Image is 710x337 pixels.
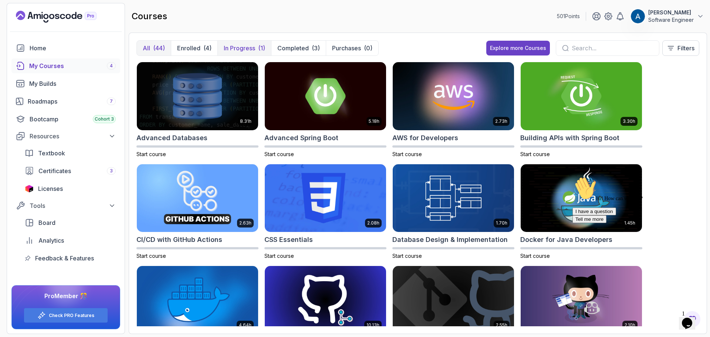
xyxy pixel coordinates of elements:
[662,40,699,56] button: Filters
[137,266,258,334] img: Docker For Professionals card
[20,251,120,266] a: feedback
[520,151,550,157] span: Start course
[486,41,550,55] button: Explore more Courses
[264,151,294,157] span: Start course
[393,266,514,334] img: Git & GitHub Fundamentals card
[392,133,458,143] h2: AWS for Developers
[30,44,116,53] div: Home
[30,201,116,210] div: Tools
[137,164,258,232] img: CI/CD with GitHub Actions card
[110,168,113,174] span: 3
[20,181,120,196] a: licenses
[520,235,612,245] h2: Docker for Java Developers
[392,151,422,157] span: Start course
[95,116,114,122] span: Cohort 3
[496,220,507,226] p: 1.70h
[3,42,37,50] button: Tell me more
[11,199,120,212] button: Tools
[265,62,386,130] img: Advanced Spring Boot card
[623,118,635,124] p: 3.30h
[239,220,251,226] p: 2.63h
[11,41,120,55] a: home
[3,3,136,50] div: 👋Hi! How can we help?I have a questionTell me more
[153,44,165,53] div: (44)
[11,76,120,91] a: builds
[224,44,255,53] p: In Progress
[258,44,265,53] div: (1)
[648,9,694,16] p: [PERSON_NAME]
[136,253,166,259] span: Start course
[177,44,200,53] p: Enrolled
[136,235,222,245] h2: CI/CD with GitHub Actions
[35,254,94,263] span: Feedback & Features
[20,164,120,178] a: certificates
[277,44,309,53] p: Completed
[171,41,217,55] button: Enrolled(4)
[630,9,704,24] button: user profile image[PERSON_NAME]Software Engineer
[110,63,113,69] span: 4
[11,129,120,143] button: Resources
[392,253,422,259] span: Start course
[3,3,27,27] img: :wave:
[24,308,108,323] button: Check PRO Features
[132,10,167,22] h2: courses
[30,115,116,124] div: Bootcamp
[25,185,34,192] img: jetbrains icon
[110,98,113,104] span: 7
[312,44,320,53] div: (3)
[496,322,507,328] p: 2.55h
[16,11,114,23] a: Landing page
[203,44,212,53] div: (4)
[28,97,116,106] div: Roadmaps
[3,22,73,28] span: Hi! How can we help?
[137,41,171,55] button: All(44)
[520,133,619,143] h2: Building APIs with Spring Boot
[11,94,120,109] a: roadmaps
[38,236,64,245] span: Analytics
[217,41,271,55] button: In Progress(1)
[264,133,338,143] h2: Advanced Spring Boot
[239,322,251,328] p: 4.64h
[369,118,379,124] p: 5.18h
[326,41,378,55] button: Purchases(0)
[557,13,580,20] p: 501 Points
[521,266,642,334] img: GitHub Toolkit card
[366,322,379,328] p: 10.13h
[677,44,694,53] p: Filters
[393,164,514,232] img: Database Design & Implementation card
[364,44,372,53] div: (0)
[332,44,361,53] p: Purchases
[521,62,642,130] img: Building APIs with Spring Boot card
[11,58,120,73] a: courses
[265,164,386,232] img: CSS Essentials card
[490,44,546,52] div: Explore more Courses
[520,253,550,259] span: Start course
[29,79,116,88] div: My Builds
[521,164,642,232] img: Docker for Java Developers card
[631,9,645,23] img: user profile image
[3,34,47,42] button: I have a question
[495,118,507,124] p: 2.73h
[392,235,508,245] h2: Database Design & Implementation
[137,62,258,130] img: Advanced Databases card
[264,235,313,245] h2: CSS Essentials
[20,215,120,230] a: board
[271,41,326,55] button: Completed(3)
[679,307,703,330] iframe: chat widget
[20,233,120,248] a: analytics
[265,266,386,334] img: Git for Professionals card
[136,133,207,143] h2: Advanced Databases
[264,253,294,259] span: Start course
[38,218,55,227] span: Board
[30,132,116,141] div: Resources
[29,61,116,70] div: My Courses
[38,149,65,158] span: Textbook
[20,146,120,161] a: textbook
[143,44,150,53] p: All
[38,184,63,193] span: Licenses
[49,313,94,319] a: Check PRO Features
[569,173,703,304] iframe: chat widget
[38,166,71,175] span: Certificates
